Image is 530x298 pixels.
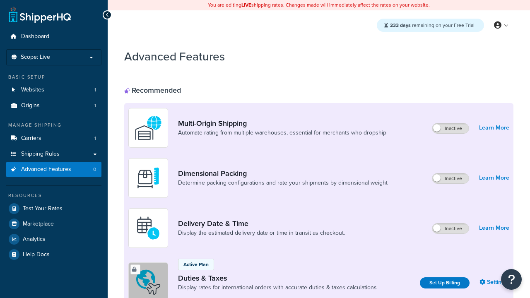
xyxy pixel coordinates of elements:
[21,102,40,109] span: Origins
[6,131,101,146] a: Carriers1
[6,162,101,177] li: Advanced Features
[23,221,54,228] span: Marketplace
[6,162,101,177] a: Advanced Features0
[178,129,386,137] a: Automate rating from multiple warehouses, essential for merchants who dropship
[6,82,101,98] li: Websites
[21,166,71,173] span: Advanced Features
[93,166,96,173] span: 0
[23,251,50,258] span: Help Docs
[6,98,101,113] li: Origins
[479,276,509,288] a: Settings
[178,219,345,228] a: Delivery Date & Time
[420,277,470,288] a: Set Up Billing
[6,98,101,113] a: Origins1
[432,223,469,233] label: Inactive
[6,201,101,216] a: Test Your Rates
[6,74,101,81] div: Basic Setup
[6,29,101,44] a: Dashboard
[124,48,225,65] h1: Advanced Features
[134,163,163,192] img: DTVBYsAAAAAASUVORK5CYII=
[21,135,41,142] span: Carriers
[6,247,101,262] a: Help Docs
[178,284,377,292] a: Display rates for international orders with accurate duties & taxes calculations
[432,123,469,133] label: Inactive
[94,87,96,94] span: 1
[124,86,181,95] div: Recommended
[134,214,163,243] img: gfkeb5ejjkALwAAAABJRU5ErkJggg==
[178,169,388,178] a: Dimensional Packing
[178,179,388,187] a: Determine packing configurations and rate your shipments by dimensional weight
[178,229,345,237] a: Display the estimated delivery date or time in transit as checkout.
[6,131,101,146] li: Carriers
[241,1,251,9] b: LIVE
[390,22,475,29] span: remaining on your Free Trial
[6,147,101,162] a: Shipping Rules
[21,87,44,94] span: Websites
[479,222,509,234] a: Learn More
[6,232,101,247] a: Analytics
[21,54,50,61] span: Scope: Live
[479,172,509,184] a: Learn More
[501,269,522,290] button: Open Resource Center
[479,122,509,134] a: Learn More
[134,113,163,142] img: WatD5o0RtDAAAAAElFTkSuQmCC
[6,82,101,98] a: Websites1
[183,261,209,268] p: Active Plan
[21,33,49,40] span: Dashboard
[23,236,46,243] span: Analytics
[94,135,96,142] span: 1
[94,102,96,109] span: 1
[23,205,63,212] span: Test Your Rates
[432,173,469,183] label: Inactive
[6,192,101,199] div: Resources
[390,22,411,29] strong: 233 days
[178,274,377,283] a: Duties & Taxes
[6,216,101,231] a: Marketplace
[21,151,60,158] span: Shipping Rules
[178,119,386,128] a: Multi-Origin Shipping
[6,122,101,129] div: Manage Shipping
